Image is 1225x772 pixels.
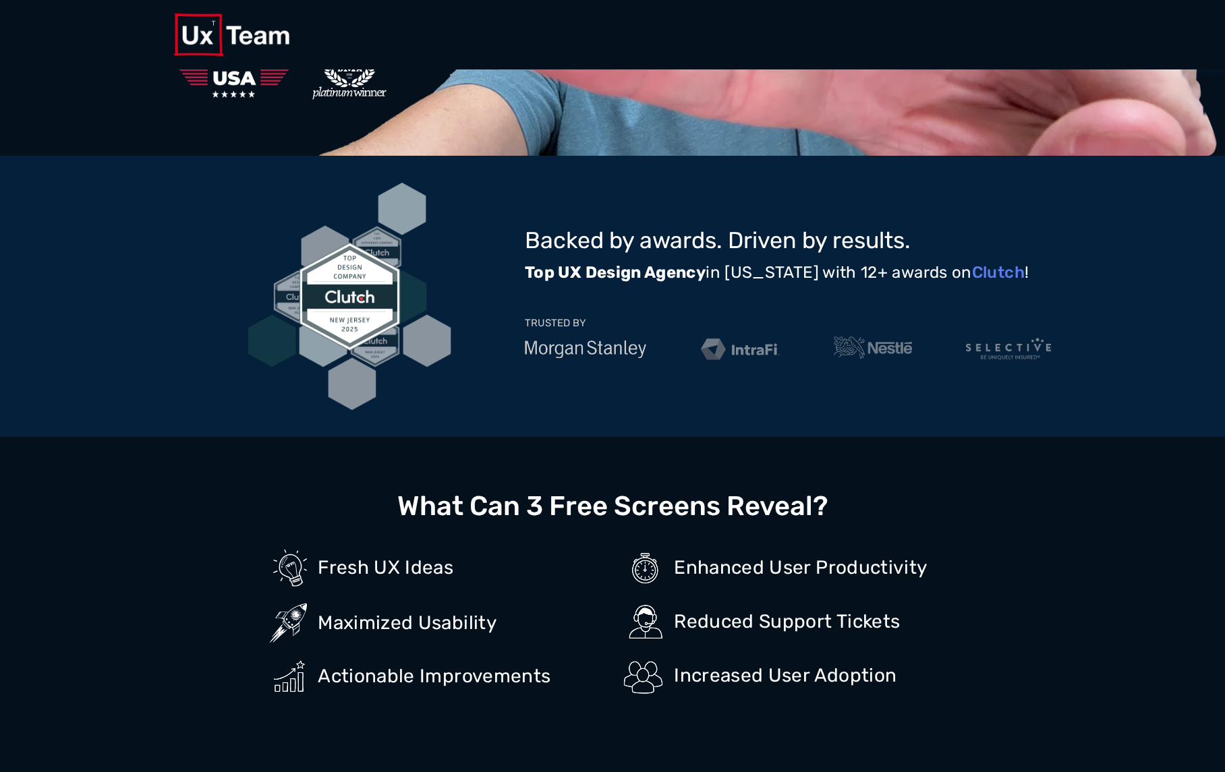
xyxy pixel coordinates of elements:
[674,557,963,578] h3: Enhanced User Productivity
[318,665,607,687] h3: Actionable Improvements
[972,263,1025,282] a: Clutch
[674,665,963,686] h3: Increased User Adoption
[525,318,586,328] p: TRUSTED BY
[674,611,963,632] h3: Reduced Support Tickets
[397,491,828,522] h2: What Can 3 Free Screens Reveal?
[525,262,1051,283] p: in [US_STATE] with 12+ awards on !
[318,557,607,578] p: Fresh UX Ideas
[525,227,911,254] span: Backed by awards. Driven by results.
[318,612,607,634] h3: Maximized Usability
[525,263,706,282] strong: Top UX Design Agency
